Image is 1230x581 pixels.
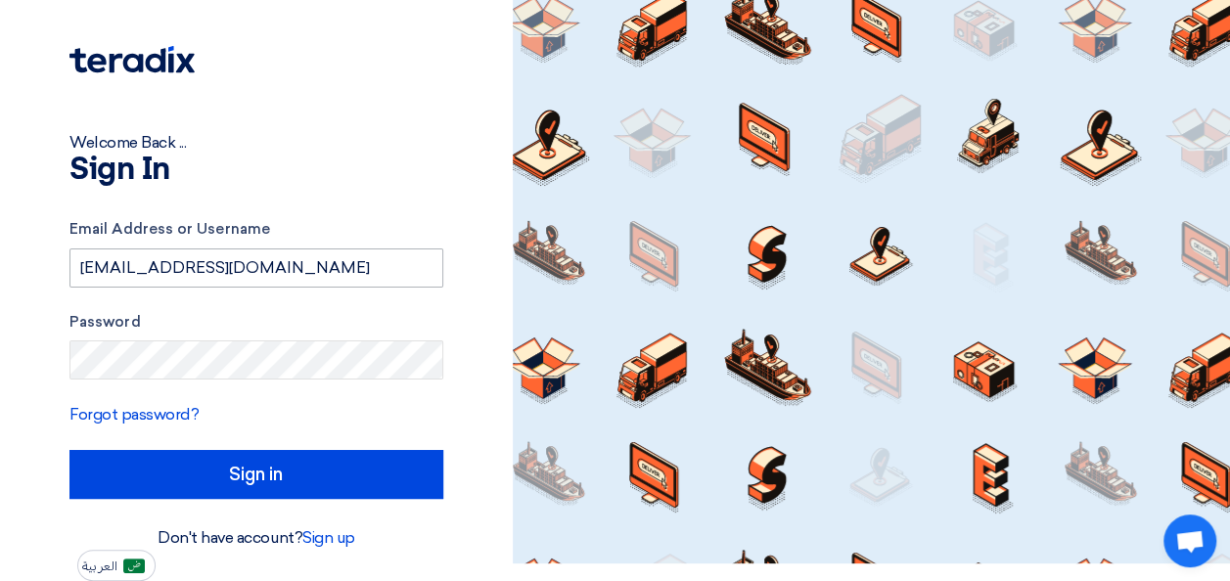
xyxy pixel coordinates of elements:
label: Email Address or Username [69,218,443,241]
div: Welcome Back ... [69,131,443,155]
a: Forgot password? [69,405,199,424]
label: Password [69,311,443,334]
span: العربية [82,559,117,573]
input: Enter your business email or username [69,248,443,288]
img: Teradix logo [69,46,195,73]
div: Don't have account? [69,526,443,550]
button: العربية [77,550,156,581]
img: ar-AR.png [123,559,145,573]
input: Sign in [69,450,443,499]
a: Sign up [302,528,355,547]
div: Open chat [1163,514,1216,567]
h1: Sign In [69,155,443,186]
